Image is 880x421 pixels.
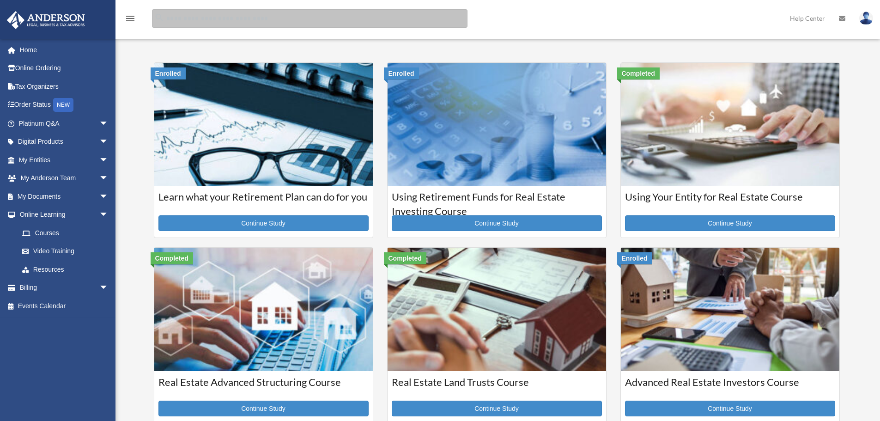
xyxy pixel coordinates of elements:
h3: Real Estate Advanced Structuring Course [158,375,369,398]
span: arrow_drop_down [99,187,118,206]
div: Completed [384,252,426,264]
a: Online Learningarrow_drop_down [6,206,122,224]
a: Platinum Q&Aarrow_drop_down [6,114,122,133]
a: Continue Study [625,215,835,231]
a: Events Calendar [6,297,122,315]
div: NEW [53,98,73,112]
div: Enrolled [384,67,419,79]
a: My Documentsarrow_drop_down [6,187,122,206]
a: Courses [13,224,118,242]
span: arrow_drop_down [99,114,118,133]
span: arrow_drop_down [99,151,118,170]
a: Billingarrow_drop_down [6,279,122,297]
div: Completed [151,252,193,264]
a: Continue Study [392,401,602,416]
i: menu [125,13,136,24]
a: Continue Study [158,215,369,231]
div: Enrolled [617,252,652,264]
span: arrow_drop_down [99,206,118,225]
h3: Learn what your Retirement Plan can do for you [158,190,369,213]
div: Enrolled [151,67,186,79]
img: User Pic [859,12,873,25]
a: Home [6,41,122,59]
a: My Entitiesarrow_drop_down [6,151,122,169]
i: search [154,12,164,23]
a: Order StatusNEW [6,96,122,115]
a: Continue Study [392,215,602,231]
h3: Using Your Entity for Real Estate Course [625,190,835,213]
a: Online Ordering [6,59,122,78]
a: Continue Study [625,401,835,416]
h3: Using Retirement Funds for Real Estate Investing Course [392,190,602,213]
span: arrow_drop_down [99,169,118,188]
a: Continue Study [158,401,369,416]
span: arrow_drop_down [99,279,118,298]
div: Completed [617,67,660,79]
img: Anderson Advisors Platinum Portal [4,11,88,29]
span: arrow_drop_down [99,133,118,152]
a: menu [125,16,136,24]
a: Tax Organizers [6,77,122,96]
a: Video Training [13,242,122,261]
h3: Real Estate Land Trusts Course [392,375,602,398]
a: My Anderson Teamarrow_drop_down [6,169,122,188]
h3: Advanced Real Estate Investors Course [625,375,835,398]
a: Resources [13,260,122,279]
a: Digital Productsarrow_drop_down [6,133,122,151]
